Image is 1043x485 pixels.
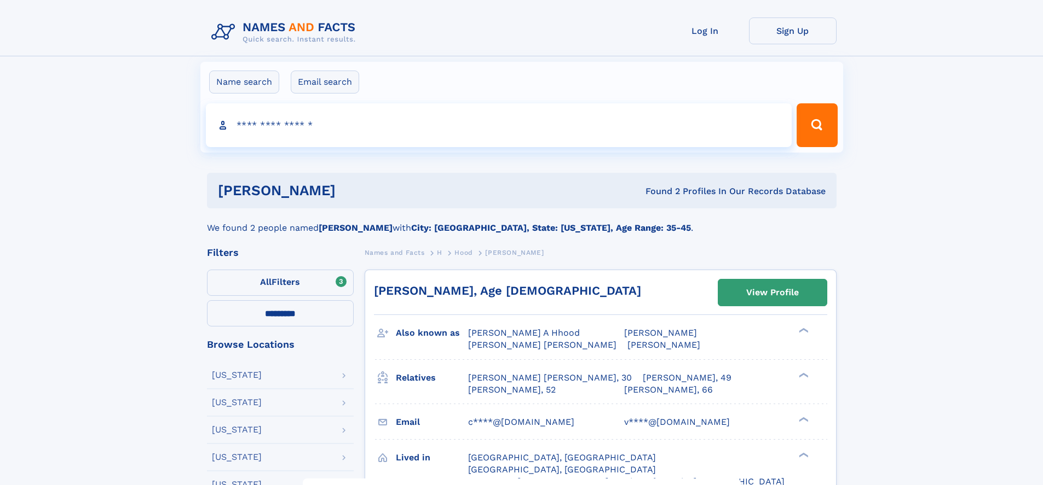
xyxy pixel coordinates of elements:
[411,223,691,233] b: City: [GEOGRAPHIC_DATA], State: [US_STATE], Age Range: 35-45
[291,71,359,94] label: Email search
[624,328,697,338] span: [PERSON_NAME]
[207,17,365,47] img: Logo Names and Facts
[797,103,837,147] button: Search Button
[796,327,809,334] div: ❯
[468,452,656,463] span: [GEOGRAPHIC_DATA], [GEOGRAPHIC_DATA]
[746,280,799,305] div: View Profile
[396,369,468,387] h3: Relatives
[206,103,792,147] input: search input
[437,246,442,259] a: H
[468,372,632,384] a: [PERSON_NAME] [PERSON_NAME], 30
[209,71,279,94] label: Name search
[796,416,809,423] div: ❯
[207,248,354,258] div: Filters
[374,284,641,297] a: [PERSON_NAME], Age [DEMOGRAPHIC_DATA]
[491,185,826,197] div: Found 2 Profiles In Our Records Database
[260,277,272,287] span: All
[437,249,442,256] span: H
[207,340,354,349] div: Browse Locations
[396,413,468,431] h3: Email
[212,453,262,461] div: [US_STATE]
[624,384,713,396] a: [PERSON_NAME], 66
[207,208,837,235] div: We found 2 people named with .
[365,246,425,259] a: Names and Facts
[485,249,544,256] span: [PERSON_NAME]
[212,425,262,434] div: [US_STATE]
[468,464,656,475] span: [GEOGRAPHIC_DATA], [GEOGRAPHIC_DATA]
[468,340,616,350] span: [PERSON_NAME] [PERSON_NAME]
[212,398,262,407] div: [US_STATE]
[454,246,472,259] a: Hood
[468,384,556,396] a: [PERSON_NAME], 52
[396,448,468,467] h3: Lived in
[468,328,580,338] span: [PERSON_NAME] A Hhood
[749,17,837,44] a: Sign Up
[661,17,749,44] a: Log In
[207,270,354,296] label: Filters
[643,372,731,384] a: [PERSON_NAME], 49
[796,371,809,378] div: ❯
[454,249,472,256] span: Hood
[627,340,700,350] span: [PERSON_NAME]
[396,324,468,342] h3: Also known as
[718,279,827,306] a: View Profile
[212,371,262,379] div: [US_STATE]
[218,184,491,197] h1: [PERSON_NAME]
[796,451,809,458] div: ❯
[319,223,393,233] b: [PERSON_NAME]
